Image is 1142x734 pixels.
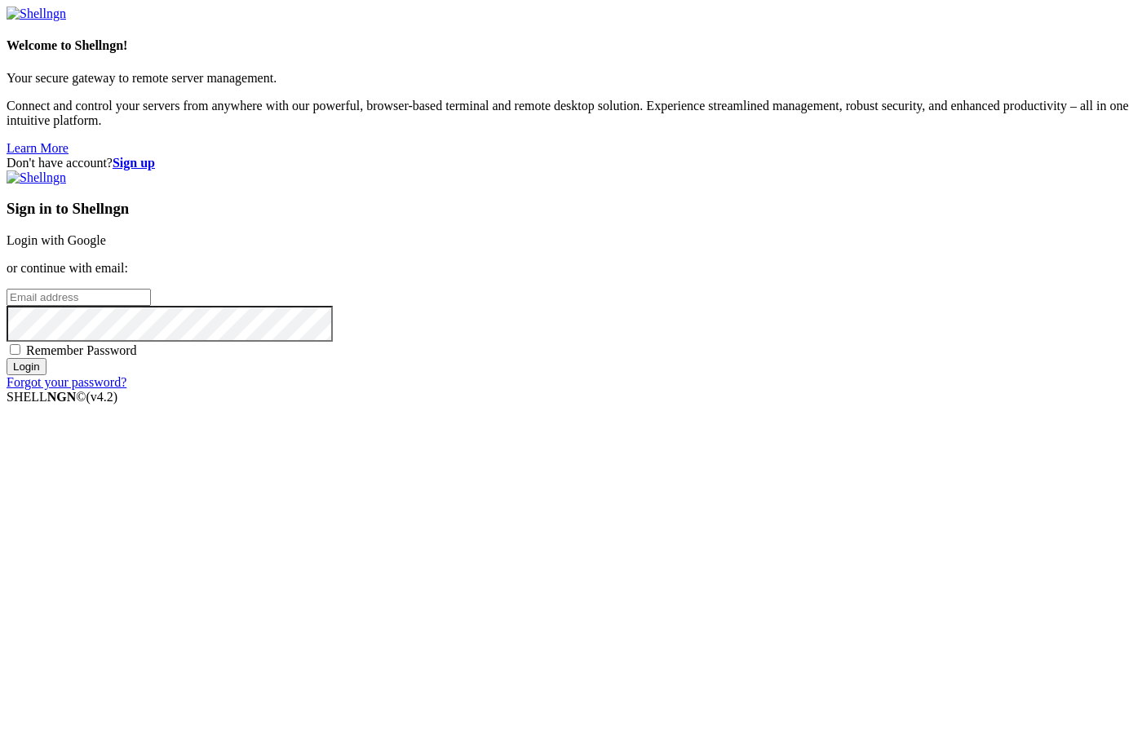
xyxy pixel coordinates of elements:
[7,390,117,404] span: SHELL ©
[7,200,1135,218] h3: Sign in to Shellngn
[7,71,1135,86] p: Your secure gateway to remote server management.
[7,99,1135,128] p: Connect and control your servers from anywhere with our powerful, browser-based terminal and remo...
[7,38,1135,53] h4: Welcome to Shellngn!
[7,141,69,155] a: Learn More
[7,375,126,389] a: Forgot your password?
[7,7,66,21] img: Shellngn
[10,344,20,355] input: Remember Password
[7,261,1135,276] p: or continue with email:
[26,343,137,357] span: Remember Password
[7,170,66,185] img: Shellngn
[113,156,155,170] a: Sign up
[47,390,77,404] b: NGN
[7,358,46,375] input: Login
[7,289,151,306] input: Email address
[7,233,106,247] a: Login with Google
[7,156,1135,170] div: Don't have account?
[86,390,118,404] span: 4.2.0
